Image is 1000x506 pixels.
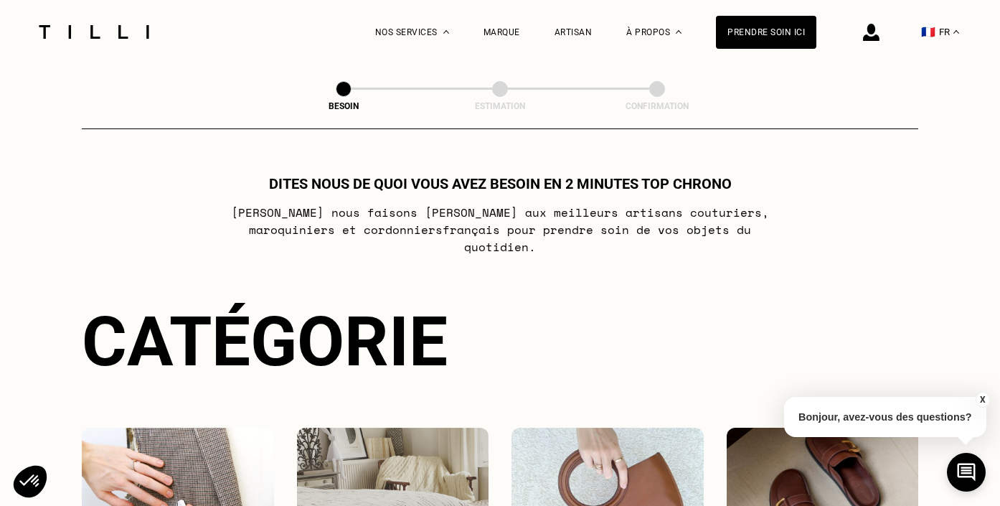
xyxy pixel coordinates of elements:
p: Bonjour, avez-vous des questions? [784,397,986,437]
img: Menu déroulant [443,30,449,34]
h1: Dites nous de quoi vous avez besoin en 2 minutes top chrono [269,175,732,192]
div: Confirmation [585,101,729,111]
img: Logo du service de couturière Tilli [34,25,154,39]
img: Menu déroulant à propos [676,30,681,34]
img: menu déroulant [953,30,959,34]
div: Estimation [428,101,572,111]
a: Marque [484,27,520,37]
div: Besoin [272,101,415,111]
div: Catégorie [82,301,918,382]
span: 🇫🇷 [921,25,935,39]
button: X [975,392,989,408]
img: icône connexion [863,24,879,41]
a: Prendre soin ici [716,16,816,49]
p: [PERSON_NAME] nous faisons [PERSON_NAME] aux meilleurs artisans couturiers , maroquiniers et cord... [216,204,785,256]
a: Artisan [555,27,593,37]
